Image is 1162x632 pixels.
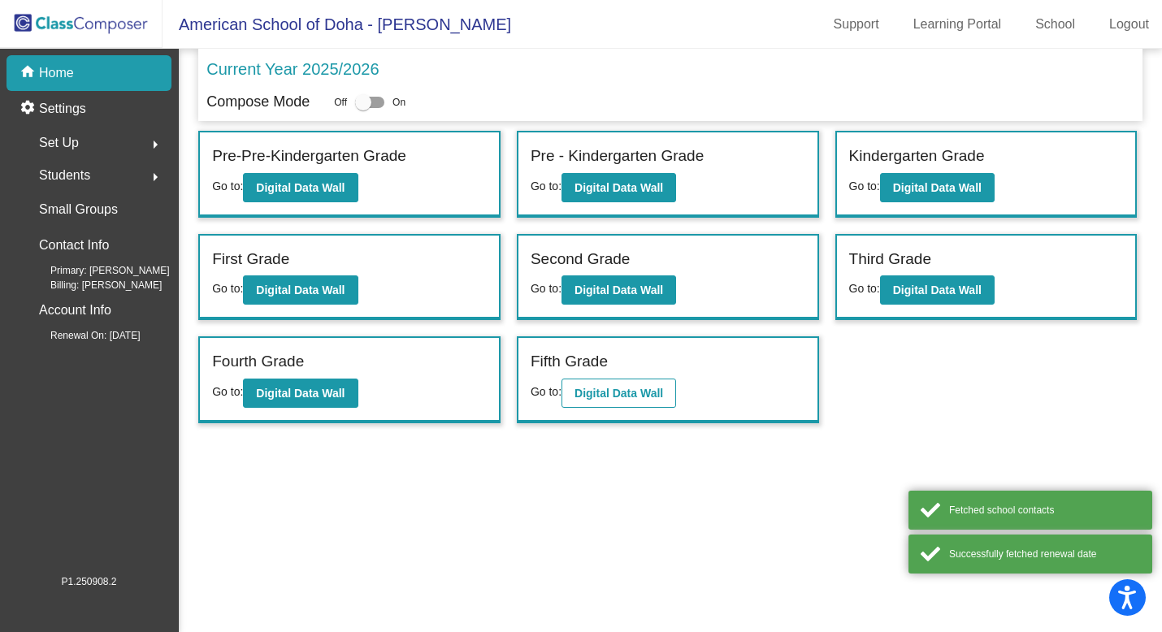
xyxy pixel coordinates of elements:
[243,379,358,408] button: Digital Data Wall
[574,387,663,400] b: Digital Data Wall
[256,387,345,400] b: Digital Data Wall
[531,282,561,295] span: Go to:
[212,145,406,168] label: Pre-Pre-Kindergarten Grade
[24,328,140,343] span: Renewal On: [DATE]
[145,135,165,154] mat-icon: arrow_right
[849,248,931,271] label: Third Grade
[574,181,663,194] b: Digital Data Wall
[561,173,676,202] button: Digital Data Wall
[561,379,676,408] button: Digital Data Wall
[949,503,1140,517] div: Fetched school contacts
[893,181,982,194] b: Digital Data Wall
[531,145,704,168] label: Pre - Kindergarten Grade
[900,11,1015,37] a: Learning Portal
[24,278,162,292] span: Billing: [PERSON_NAME]
[212,248,289,271] label: First Grade
[334,95,347,110] span: Off
[212,180,243,193] span: Go to:
[1096,11,1162,37] a: Logout
[893,284,982,297] b: Digital Data Wall
[880,173,995,202] button: Digital Data Wall
[849,282,880,295] span: Go to:
[212,282,243,295] span: Go to:
[24,263,170,278] span: Primary: [PERSON_NAME]
[39,234,109,257] p: Contact Info
[39,63,74,83] p: Home
[20,99,39,119] mat-icon: settings
[39,99,86,119] p: Settings
[243,173,358,202] button: Digital Data Wall
[256,181,345,194] b: Digital Data Wall
[212,385,243,398] span: Go to:
[39,164,90,187] span: Students
[574,284,663,297] b: Digital Data Wall
[531,385,561,398] span: Go to:
[880,275,995,305] button: Digital Data Wall
[531,248,631,271] label: Second Grade
[849,180,880,193] span: Go to:
[1022,11,1088,37] a: School
[949,547,1140,561] div: Successfully fetched renewal date
[849,145,985,168] label: Kindergarten Grade
[39,299,111,322] p: Account Info
[20,63,39,83] mat-icon: home
[163,11,511,37] span: American School of Doha - [PERSON_NAME]
[256,284,345,297] b: Digital Data Wall
[821,11,892,37] a: Support
[206,91,310,113] p: Compose Mode
[212,350,304,374] label: Fourth Grade
[39,198,118,221] p: Small Groups
[531,350,608,374] label: Fifth Grade
[531,180,561,193] span: Go to:
[206,57,379,81] p: Current Year 2025/2026
[145,167,165,187] mat-icon: arrow_right
[243,275,358,305] button: Digital Data Wall
[561,275,676,305] button: Digital Data Wall
[392,95,405,110] span: On
[39,132,79,154] span: Set Up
